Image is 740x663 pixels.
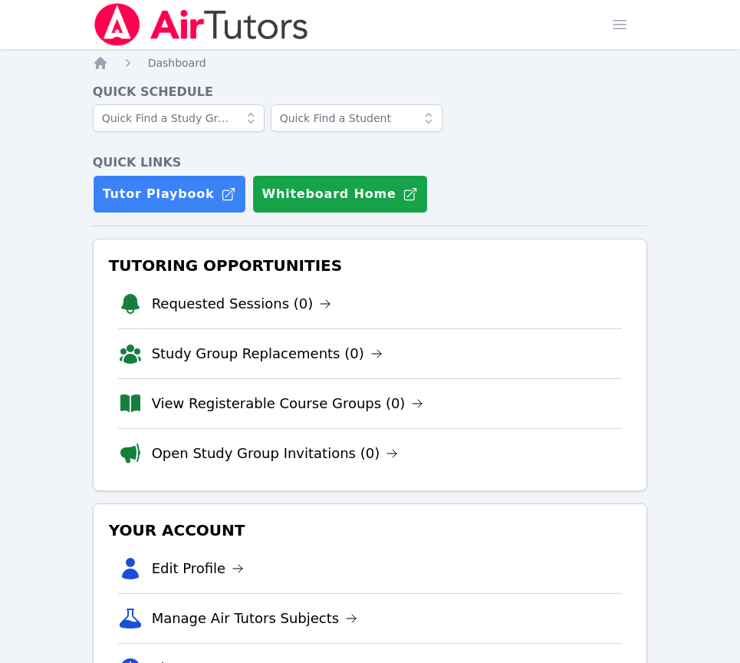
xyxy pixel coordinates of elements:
[106,252,635,279] h3: Tutoring Opportunities
[93,55,648,71] nav: Breadcrumb
[252,175,428,213] button: Whiteboard Home
[93,3,310,46] img: Air Tutors
[93,104,265,132] input: Quick Find a Study Group
[152,393,424,414] a: View Registerable Course Groups (0)
[152,343,383,364] a: Study Group Replacements (0)
[152,558,245,579] a: Edit Profile
[152,443,399,464] a: Open Study Group Invitations (0)
[93,153,648,172] h4: Quick Links
[152,293,332,315] a: Requested Sessions (0)
[93,83,648,101] h4: Quick Schedule
[148,57,206,69] span: Dashboard
[106,516,635,544] h3: Your Account
[148,55,206,71] a: Dashboard
[93,175,246,213] a: Tutor Playbook
[271,104,442,132] input: Quick Find a Student
[152,608,358,629] a: Manage Air Tutors Subjects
